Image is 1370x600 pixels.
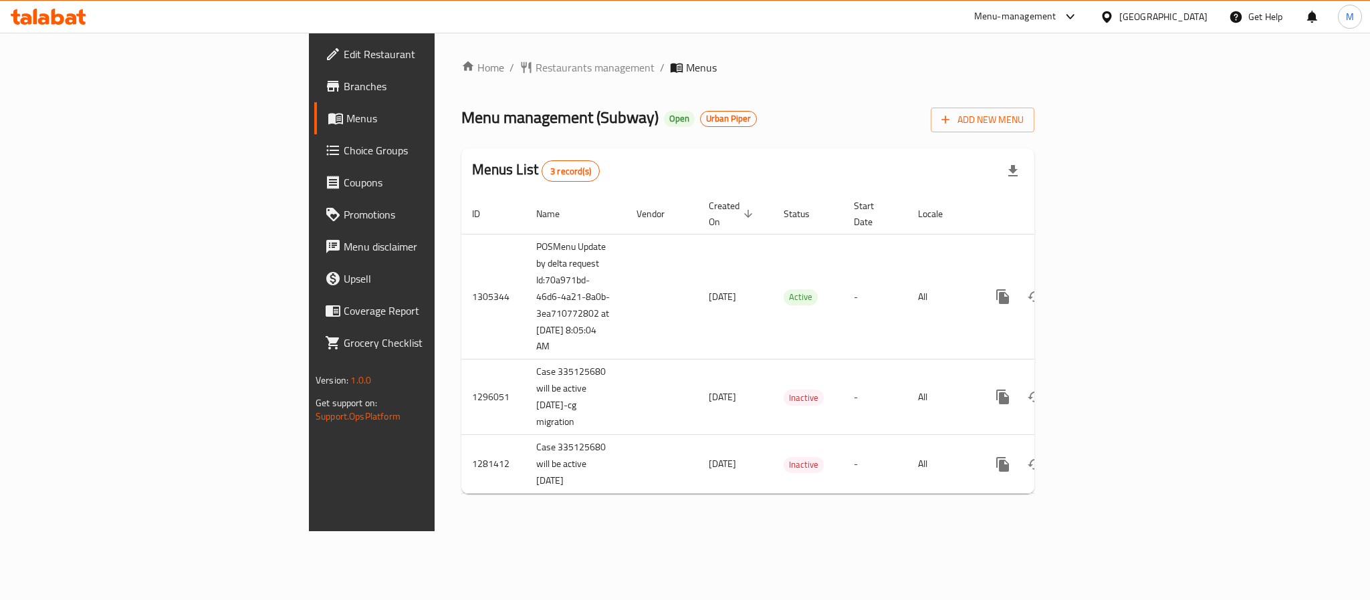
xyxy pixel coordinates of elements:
[316,408,401,425] a: Support.OpsPlatform
[314,327,538,359] a: Grocery Checklist
[907,359,976,435] td: All
[987,448,1019,480] button: more
[344,174,527,190] span: Coupons
[344,206,527,222] span: Promotions
[526,435,626,494] td: Case 335125680 will be active [DATE]
[843,359,907,435] td: -
[637,206,682,222] span: Vendor
[526,359,626,435] td: Case 335125680 will be active [DATE]-cg migration
[314,70,538,102] a: Branches
[784,206,827,222] span: Status
[709,388,736,406] span: [DATE]
[907,234,976,359] td: All
[461,194,1126,494] table: enhanced table
[316,394,377,412] span: Get support on:
[854,198,891,230] span: Start Date
[784,457,824,472] span: Inactive
[542,165,599,178] span: 3 record(s)
[461,59,1034,76] nav: breadcrumb
[344,46,527,62] span: Edit Restaurant
[344,335,527,351] span: Grocery Checklist
[461,102,659,132] span: Menu management ( Subway )
[344,78,527,94] span: Branches
[344,303,527,319] span: Coverage Report
[1119,9,1208,24] div: [GEOGRAPHIC_DATA]
[686,59,717,76] span: Menus
[997,155,1029,187] div: Export file
[520,59,655,76] a: Restaurants management
[1019,448,1051,480] button: Change Status
[316,371,348,389] span: Version:
[941,112,1024,128] span: Add New Menu
[784,390,824,406] span: Inactive
[843,234,907,359] td: -
[472,206,497,222] span: ID
[344,271,527,287] span: Upsell
[314,231,538,263] a: Menu disclaimer
[314,38,538,70] a: Edit Restaurant
[536,59,655,76] span: Restaurants management
[526,234,626,359] td: POSMenu Update by delta request Id:70a971bd-46d6-4a21-8a0b-3ea710772802 at [DATE] 8:05:04 AM
[314,263,538,295] a: Upsell
[907,435,976,494] td: All
[542,160,600,182] div: Total records count
[843,435,907,494] td: -
[709,288,736,305] span: [DATE]
[974,9,1056,25] div: Menu-management
[976,194,1126,235] th: Actions
[344,239,527,255] span: Menu disclaimer
[987,381,1019,413] button: more
[344,142,527,158] span: Choice Groups
[931,108,1034,132] button: Add New Menu
[346,110,527,126] span: Menus
[1346,9,1354,24] span: M
[314,134,538,166] a: Choice Groups
[314,295,538,327] a: Coverage Report
[314,198,538,231] a: Promotions
[1019,381,1051,413] button: Change Status
[472,160,600,182] h2: Menus List
[987,281,1019,313] button: more
[701,113,756,124] span: Urban Piper
[664,113,695,124] span: Open
[709,198,757,230] span: Created On
[709,455,736,472] span: [DATE]
[664,111,695,127] div: Open
[536,206,577,222] span: Name
[784,289,818,305] span: Active
[314,102,538,134] a: Menus
[1019,281,1051,313] button: Change Status
[918,206,960,222] span: Locale
[350,371,371,389] span: 1.0.0
[314,166,538,198] a: Coupons
[660,59,665,76] li: /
